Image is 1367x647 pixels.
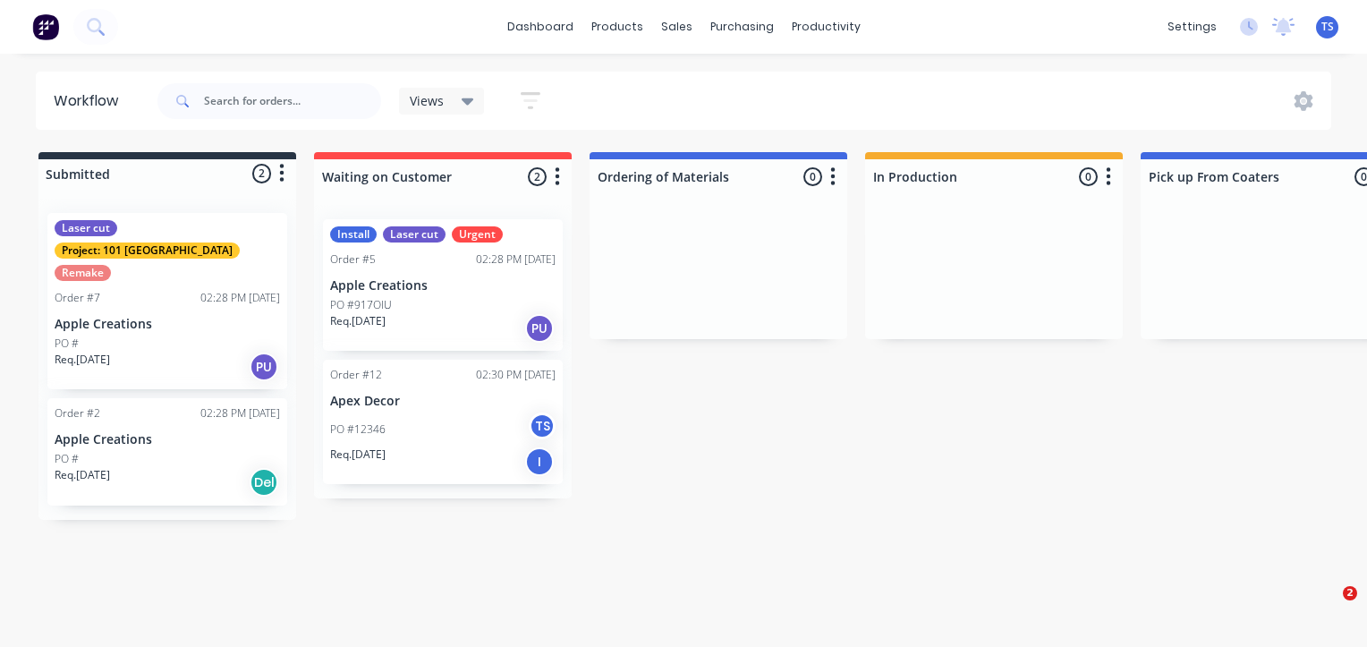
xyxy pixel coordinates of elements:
div: TS [529,413,556,439]
div: Order #5 [330,251,376,268]
span: TS [1321,19,1334,35]
p: PO # [55,336,79,352]
div: Laser cut [55,220,117,236]
div: Order #7 [55,290,100,306]
div: products [582,13,652,40]
div: Laser cutProject: 101 [GEOGRAPHIC_DATA]RemakeOrder #702:28 PM [DATE]Apple CreationsPO #Req.[DATE]PU [47,213,287,389]
div: sales [652,13,701,40]
p: Apple Creations [330,278,556,294]
div: purchasing [701,13,783,40]
div: 02:28 PM [DATE] [200,290,280,306]
div: PU [250,353,278,381]
div: Project: 101 [GEOGRAPHIC_DATA] [55,243,240,259]
div: 02:30 PM [DATE] [476,367,556,383]
p: PO #917OIU [330,297,392,313]
p: Req. [DATE] [55,467,110,483]
p: PO # [55,451,79,467]
span: 2 [1343,586,1357,600]
div: Del [250,468,278,497]
span: Views [410,91,444,110]
p: Req. [DATE] [330,313,386,329]
p: PO #12346 [330,421,386,438]
div: Order #12 [330,367,382,383]
p: Apple Creations [55,317,280,332]
div: 02:28 PM [DATE] [200,405,280,421]
div: I [525,447,554,476]
div: Install [330,226,377,243]
div: Order #1202:30 PM [DATE]Apex DecorPO #12346TSReq.[DATE]I [323,360,563,484]
input: Search for orders... [204,83,381,119]
p: Req. [DATE] [55,352,110,368]
div: Remake [55,265,111,281]
div: InstallLaser cutUrgentOrder #502:28 PM [DATE]Apple CreationsPO #917OIUReq.[DATE]PU [323,219,563,351]
p: Apple Creations [55,432,280,447]
p: Req. [DATE] [330,447,386,463]
div: Workflow [54,90,127,112]
div: Order #202:28 PM [DATE]Apple CreationsPO #Req.[DATE]Del [47,398,287,506]
div: 02:28 PM [DATE] [476,251,556,268]
iframe: Intercom live chat [1306,586,1349,629]
div: productivity [783,13,870,40]
div: Laser cut [383,226,446,243]
div: settings [1159,13,1226,40]
div: Order #2 [55,405,100,421]
div: Urgent [452,226,503,243]
a: dashboard [498,13,582,40]
p: Apex Decor [330,394,556,409]
div: PU [525,314,554,343]
img: Factory [32,13,59,40]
